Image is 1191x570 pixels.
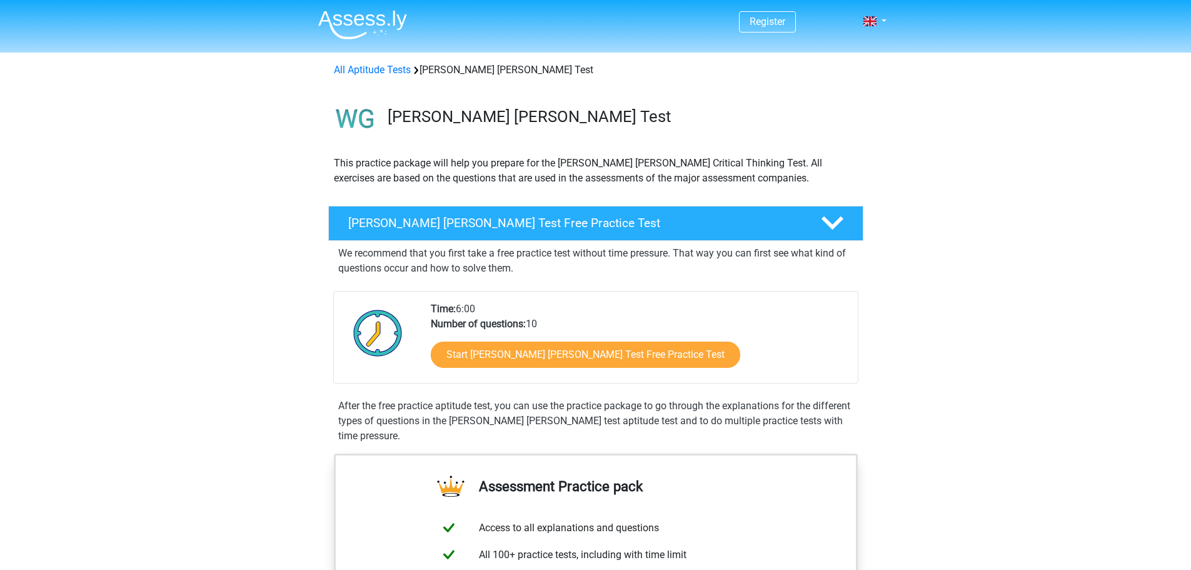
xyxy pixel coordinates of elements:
a: Start [PERSON_NAME] [PERSON_NAME] Test Free Practice Test [431,342,740,368]
a: Register [750,16,785,28]
img: Clock [346,302,410,364]
b: Time: [431,303,456,315]
div: [PERSON_NAME] [PERSON_NAME] Test [329,63,863,78]
h3: [PERSON_NAME] [PERSON_NAME] Test [388,107,853,126]
h4: [PERSON_NAME] [PERSON_NAME] Test Free Practice Test [348,216,801,230]
img: Assessly [318,10,407,39]
img: watson glaser test [329,93,382,146]
p: We recommend that you first take a free practice test without time pressure. That way you can fir... [338,246,853,276]
b: Number of questions: [431,318,526,330]
a: [PERSON_NAME] [PERSON_NAME] Test Free Practice Test [323,206,868,241]
div: After the free practice aptitude test, you can use the practice package to go through the explana... [333,399,858,444]
a: All Aptitude Tests [334,64,411,76]
p: This practice package will help you prepare for the [PERSON_NAME] [PERSON_NAME] Critical Thinking... [334,156,858,186]
div: 6:00 10 [421,302,857,383]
